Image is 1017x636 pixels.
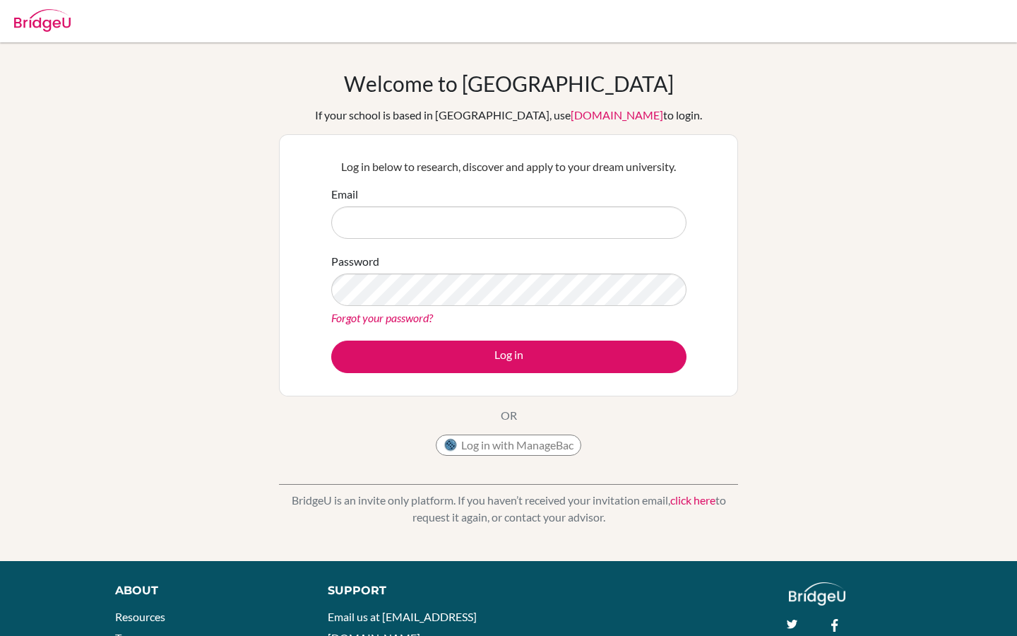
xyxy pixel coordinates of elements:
div: If your school is based in [GEOGRAPHIC_DATA], use to login. [315,107,702,124]
button: Log in with ManageBac [436,435,581,456]
a: Forgot your password? [331,311,433,324]
div: About [115,582,296,599]
h1: Welcome to [GEOGRAPHIC_DATA] [344,71,674,96]
button: Log in [331,341,686,373]
label: Email [331,186,358,203]
img: logo_white@2x-f4f0deed5e89b7ecb1c2cc34c3e3d731f90f0f143d5ea2071677605dd97b5244.png [789,582,846,606]
p: BridgeU is an invite only platform. If you haven’t received your invitation email, to request it ... [279,492,738,526]
p: Log in below to research, discover and apply to your dream university. [331,158,686,175]
img: Bridge-U [14,9,71,32]
a: [DOMAIN_NAME] [571,108,663,122]
div: Support [328,582,494,599]
a: click here [670,493,715,507]
p: OR [501,407,517,424]
a: Resources [115,610,165,623]
label: Password [331,253,379,270]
